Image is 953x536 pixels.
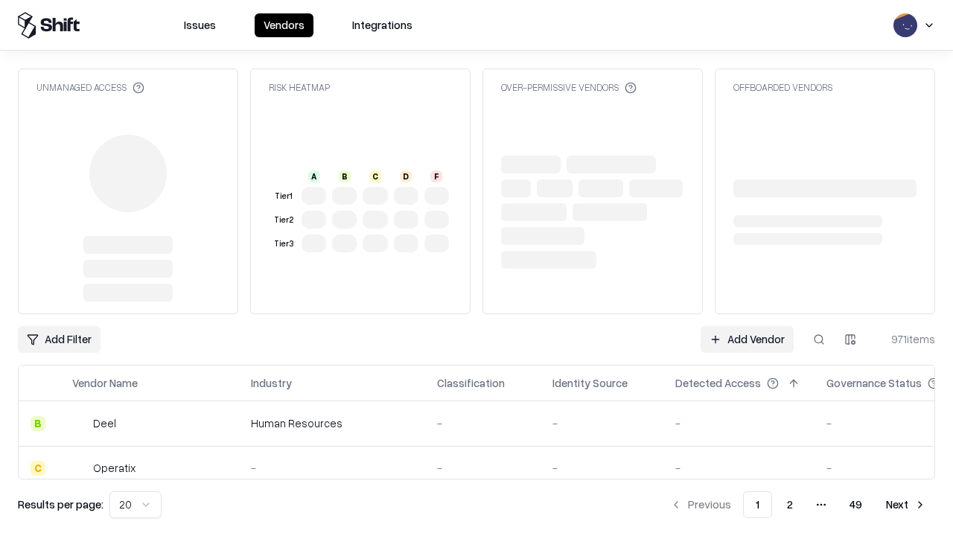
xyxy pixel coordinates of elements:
nav: pagination [661,491,935,518]
div: - [251,460,413,476]
div: Vendor Name [72,375,138,391]
div: B [31,416,45,431]
div: Governance Status [826,375,922,391]
div: - [552,460,651,476]
div: C [369,170,381,182]
button: Integrations [343,13,421,37]
img: Operatix [72,461,87,476]
div: Deel [93,415,116,431]
div: 971 items [876,331,935,347]
button: 49 [838,491,874,518]
div: F [430,170,442,182]
div: Tier 2 [272,214,296,226]
div: Operatix [93,460,136,476]
div: Classification [437,375,505,391]
button: 1 [743,491,772,518]
div: - [675,460,803,476]
div: Unmanaged Access [36,81,144,94]
a: Add Vendor [701,326,794,353]
div: Detected Access [675,375,761,391]
div: C [31,461,45,476]
button: Issues [175,13,225,37]
div: D [400,170,412,182]
button: Vendors [255,13,313,37]
button: Add Filter [18,326,101,353]
button: 2 [775,491,805,518]
p: Results per page: [18,497,103,512]
button: Next [877,491,935,518]
div: - [437,460,529,476]
div: Tier 1 [272,190,296,202]
div: Offboarded Vendors [733,81,832,94]
div: A [308,170,320,182]
div: Human Resources [251,415,413,431]
div: Identity Source [552,375,628,391]
div: - [675,415,803,431]
div: B [339,170,351,182]
div: - [437,415,529,431]
div: - [552,415,651,431]
div: Tier 3 [272,237,296,250]
img: Deel [72,416,87,431]
div: Industry [251,375,292,391]
div: Risk Heatmap [269,81,330,94]
div: Over-Permissive Vendors [501,81,637,94]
